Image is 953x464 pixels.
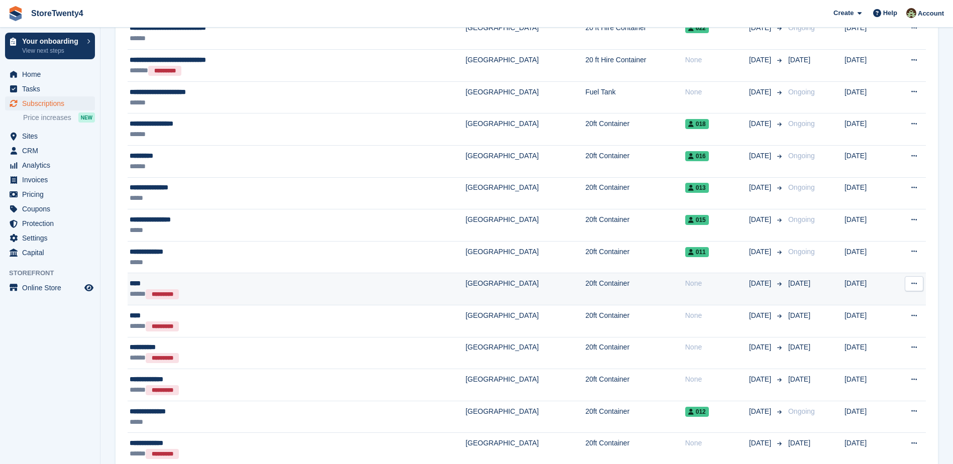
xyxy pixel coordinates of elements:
span: Invoices [22,173,82,187]
div: None [685,278,749,289]
div: None [685,374,749,385]
a: Your onboarding View next steps [5,33,95,59]
span: Price increases [23,113,71,123]
span: [DATE] [788,56,810,64]
td: [DATE] [844,401,891,433]
td: [DATE] [844,273,891,305]
span: Analytics [22,158,82,172]
a: menu [5,231,95,245]
span: [DATE] [788,279,810,287]
td: 20ft Container [585,146,685,178]
a: menu [5,67,95,81]
span: Ongoing [788,24,815,32]
td: [DATE] [844,146,891,178]
span: [DATE] [749,55,773,65]
span: Pricing [22,187,82,201]
span: Ongoing [788,215,815,223]
td: 20ft Container [585,177,685,209]
span: 016 [685,151,709,161]
p: View next steps [22,46,82,55]
td: [GEOGRAPHIC_DATA] [466,273,585,305]
td: [DATE] [844,305,891,337]
td: [GEOGRAPHIC_DATA] [466,50,585,82]
a: StoreTwenty4 [27,5,87,22]
a: Price increases NEW [23,112,95,123]
span: Home [22,67,82,81]
td: [GEOGRAPHIC_DATA] [466,209,585,242]
a: menu [5,144,95,158]
span: [DATE] [788,311,810,319]
span: Ongoing [788,88,815,96]
td: [GEOGRAPHIC_DATA] [466,113,585,146]
span: Storefront [9,268,100,278]
td: [GEOGRAPHIC_DATA] [466,18,585,50]
a: menu [5,202,95,216]
span: 015 [685,215,709,225]
div: None [685,310,749,321]
td: 20ft Container [585,305,685,337]
img: Lee Hanlon [906,8,916,18]
span: Capital [22,246,82,260]
span: [DATE] [749,278,773,289]
a: menu [5,173,95,187]
span: Settings [22,231,82,245]
span: Ongoing [788,120,815,128]
div: None [685,342,749,353]
span: [DATE] [749,438,773,448]
td: [GEOGRAPHIC_DATA] [466,337,585,369]
span: Sites [22,129,82,143]
span: 011 [685,247,709,257]
td: 20ft Container [585,273,685,305]
p: Your onboarding [22,38,82,45]
span: [DATE] [749,23,773,33]
td: [GEOGRAPHIC_DATA] [466,146,585,178]
span: [DATE] [788,343,810,351]
span: [DATE] [749,87,773,97]
td: [GEOGRAPHIC_DATA] [466,241,585,273]
img: stora-icon-8386f47178a22dfd0bd8f6a31ec36ba5ce8667c1dd55bd0f319d3a0aa187defe.svg [8,6,23,21]
span: [DATE] [749,151,773,161]
span: Help [883,8,897,18]
div: NEW [78,112,95,123]
span: 022 [685,23,709,33]
td: 20ft Container [585,113,685,146]
td: 20 ft Hire Container [585,50,685,82]
span: Subscriptions [22,96,82,110]
span: Ongoing [788,152,815,160]
span: Account [918,9,944,19]
td: 20ft Container [585,369,685,401]
div: None [685,55,749,65]
a: menu [5,158,95,172]
div: None [685,438,749,448]
span: [DATE] [788,439,810,447]
td: [DATE] [844,369,891,401]
td: 20ft Container [585,337,685,369]
span: [DATE] [749,182,773,193]
a: menu [5,96,95,110]
span: Ongoing [788,407,815,415]
span: CRM [22,144,82,158]
span: 013 [685,183,709,193]
td: [GEOGRAPHIC_DATA] [466,177,585,209]
span: [DATE] [749,406,773,417]
span: Ongoing [788,248,815,256]
span: Protection [22,216,82,230]
span: [DATE] [788,375,810,383]
td: [DATE] [844,241,891,273]
td: Fuel Tank [585,81,685,113]
td: 20 ft Hire Container [585,18,685,50]
td: [DATE] [844,50,891,82]
span: [DATE] [749,342,773,353]
td: [DATE] [844,81,891,113]
td: [DATE] [844,209,891,242]
td: [GEOGRAPHIC_DATA] [466,305,585,337]
a: Preview store [83,282,95,294]
span: 012 [685,407,709,417]
a: menu [5,129,95,143]
a: menu [5,246,95,260]
span: Coupons [22,202,82,216]
td: [DATE] [844,177,891,209]
td: 20ft Container [585,241,685,273]
td: [GEOGRAPHIC_DATA] [466,369,585,401]
span: Online Store [22,281,82,295]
